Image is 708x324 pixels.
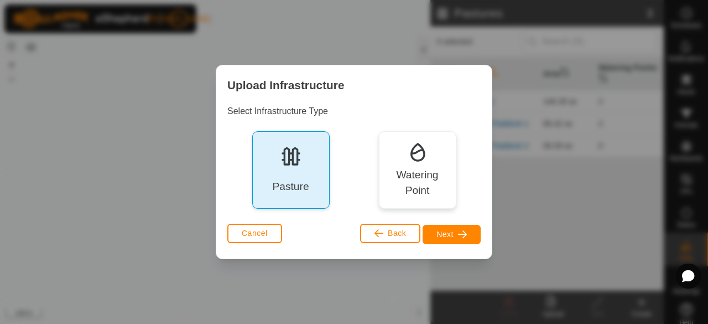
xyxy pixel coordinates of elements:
[242,229,268,238] span: Cancel
[436,230,454,239] span: Next
[227,76,344,94] span: Upload Infrastructure
[388,229,406,238] span: Back
[227,106,328,116] label: Select Infrastructure Type
[423,225,481,244] button: Next
[227,224,282,243] button: Cancel
[360,224,420,243] button: Back
[272,179,309,195] div: Pasture
[280,145,302,167] img: Pasture Icon
[407,141,429,163] img: Watering Point Icon
[387,167,448,199] div: Watering Point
